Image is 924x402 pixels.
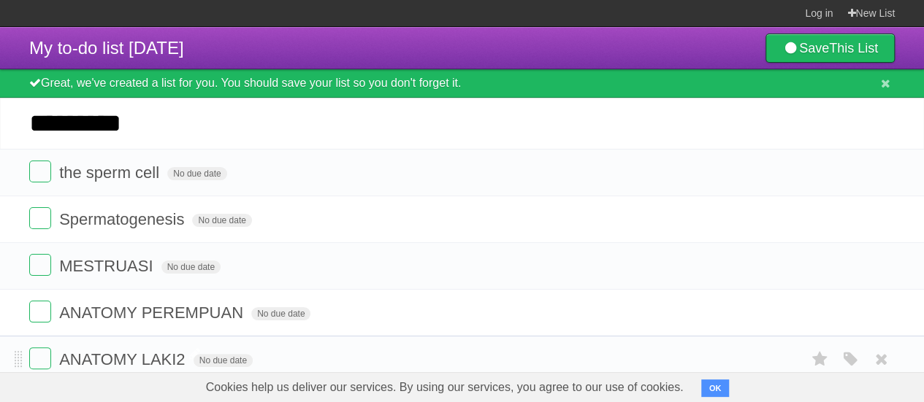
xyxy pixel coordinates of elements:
[806,347,833,371] label: Star task
[829,41,878,55] b: This List
[161,260,221,274] span: No due date
[29,38,184,58] span: My to-do list [DATE]
[29,207,51,229] label: Done
[765,34,895,63] a: SaveThis List
[59,257,156,275] span: MESTRUASI
[59,210,188,228] span: Spermatogenesis
[701,379,730,397] button: OK
[59,304,247,322] span: ANATOMY PEREMPUAN
[29,347,51,369] label: Done
[29,161,51,182] label: Done
[29,301,51,322] label: Done
[191,373,698,402] span: Cookies help us deliver our services. By using our services, you agree to our use of cookies.
[59,350,188,368] span: ANATOMY LAKI2
[251,307,310,320] span: No due date
[29,254,51,276] label: Done
[194,354,253,367] span: No due date
[192,214,251,227] span: No due date
[167,167,226,180] span: No due date
[59,163,163,182] span: the sperm cell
